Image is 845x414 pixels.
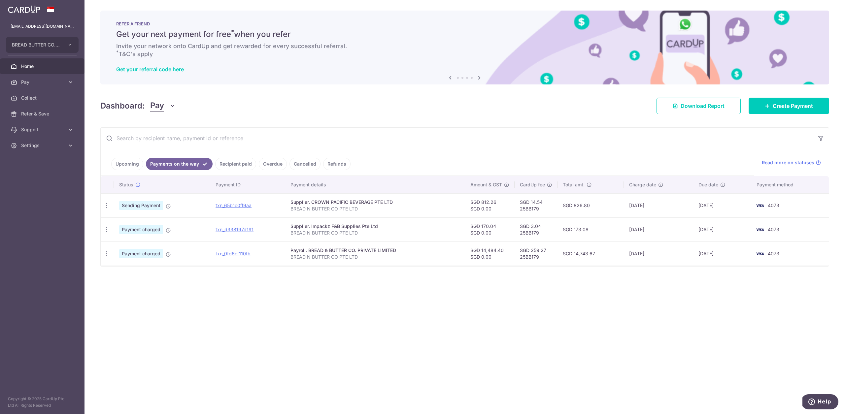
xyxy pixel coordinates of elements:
span: Pay [21,79,65,85]
span: 4073 [768,203,779,208]
h4: Dashboard: [100,100,145,112]
span: CardUp fee [520,181,545,188]
img: RAF banner [100,11,829,84]
td: SGD 3.04 25BB179 [515,217,558,241]
span: 4073 [768,227,779,232]
span: Read more on statuses [762,159,814,166]
a: Upcoming [111,158,143,170]
span: Charge date [629,181,656,188]
span: Refer & Save [21,111,65,117]
td: SGD 826.80 [558,193,624,217]
span: Pay [150,100,164,112]
td: SGD 170.04 SGD 0.00 [465,217,515,241]
td: SGD 14,484.40 SGD 0.00 [465,241,515,266]
span: Settings [21,142,65,149]
a: txn_d338197d191 [216,227,253,232]
div: Payroll. BREAD & BUTTER CO. PRIVATE LIMITED [290,247,459,254]
img: Bank Card [753,250,766,258]
h5: Get your next payment for free when you refer [116,29,813,40]
span: Create Payment [773,102,813,110]
span: Amount & GST [470,181,502,188]
span: Support [21,126,65,133]
td: [DATE] [624,241,693,266]
a: Payments on the way [146,158,213,170]
span: BREAD BUTTER CO. PRIVATE LIMITED [12,42,61,48]
a: Get your referral code here [116,66,184,73]
a: txn_65b1c0ff9aa [216,203,252,208]
th: Payment ID [210,176,285,193]
img: Bank Card [753,226,766,234]
span: Sending Payment [119,201,163,210]
a: Cancelled [289,158,321,170]
p: BREAD N BUTTER CO PTE LTD [290,230,459,236]
button: Pay [150,100,176,112]
iframe: Opens a widget where you can find more information [802,394,838,411]
td: [DATE] [624,217,693,241]
span: Download Report [681,102,725,110]
span: 4073 [768,251,779,256]
span: Payment charged [119,249,163,258]
td: SGD 259.27 25BB179 [515,241,558,266]
div: Supplier. Impackz F&B Supplies Pte Ltd [290,223,459,230]
th: Payment method [751,176,829,193]
span: Payment charged [119,225,163,234]
td: [DATE] [693,193,751,217]
td: [DATE] [693,241,751,266]
p: BREAD N BUTTER CO PTE LTD [290,206,459,212]
img: CardUp [8,5,40,13]
a: Read more on statuses [762,159,821,166]
td: SGD 14,743.67 [558,241,624,266]
td: [DATE] [624,193,693,217]
a: Create Payment [749,98,829,114]
td: [DATE] [693,217,751,241]
img: Bank Card [753,202,766,209]
input: Search by recipient name, payment id or reference [101,128,813,149]
p: BREAD N BUTTER CO PTE LTD [290,254,459,260]
span: Due date [698,181,718,188]
td: SGD 173.08 [558,217,624,241]
a: Overdue [259,158,287,170]
button: BREAD BUTTER CO. PRIVATE LIMITED [6,37,79,53]
span: Collect [21,95,65,101]
div: Supplier. CROWN PACIFIC BEVERAGE PTE LTD [290,199,459,206]
span: Total amt. [563,181,585,188]
th: Payment details [285,176,465,193]
span: Status [119,181,133,188]
a: Refunds [323,158,351,170]
a: Recipient paid [215,158,256,170]
td: SGD 14.54 25BB179 [515,193,558,217]
p: REFER A FRIEND [116,21,813,26]
a: txn_0fd6cf110fb [216,251,251,256]
h6: Invite your network onto CardUp and get rewarded for every successful referral. T&C's apply [116,42,813,58]
p: [EMAIL_ADDRESS][DOMAIN_NAME] [11,23,74,30]
td: SGD 812.26 SGD 0.00 [465,193,515,217]
span: Home [21,63,65,70]
a: Download Report [657,98,741,114]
